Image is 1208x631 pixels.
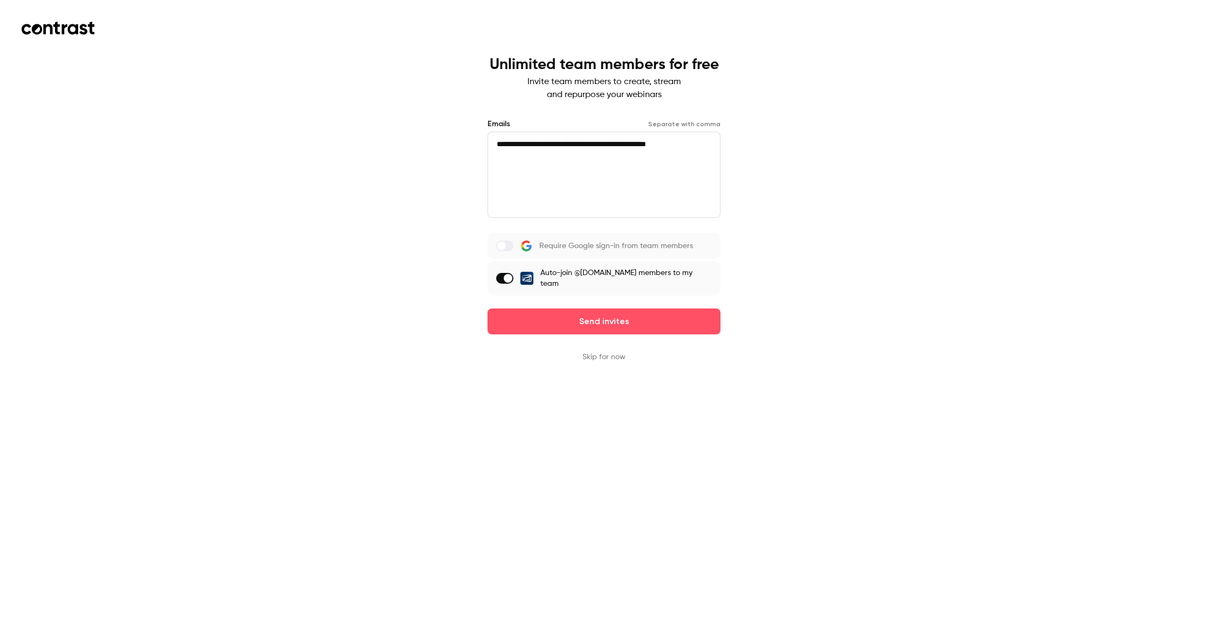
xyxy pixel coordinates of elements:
label: Auto-join @[DOMAIN_NAME] members to my team [488,261,720,296]
p: Invite team members to create, stream and repurpose your webinars [490,76,719,101]
h1: Unlimited team members for free [490,56,719,73]
label: Emails [488,119,510,129]
label: Require Google sign-in from team members [488,233,720,259]
button: Send invites [488,308,720,334]
img: Copecart [520,272,533,285]
p: Separate with comma [648,120,720,128]
button: Skip for now [582,352,626,362]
